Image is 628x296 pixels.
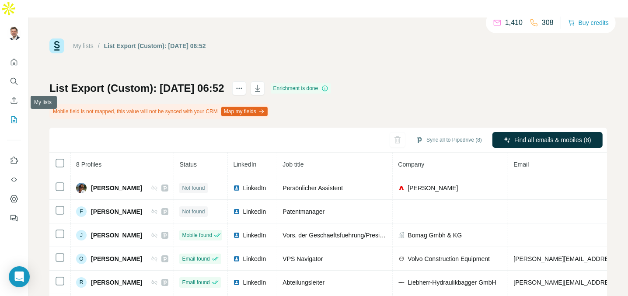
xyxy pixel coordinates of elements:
[283,185,343,192] span: Persönlicher Assistent
[104,42,206,50] div: List Export (Custom): [DATE] 06:52
[49,81,224,95] h1: List Export (Custom): [DATE] 06:52
[233,208,240,215] img: LinkedIn logo
[568,17,609,29] button: Buy credits
[221,107,268,116] button: Map my fields
[408,184,458,192] span: [PERSON_NAME]
[505,17,523,28] p: 1,410
[243,184,266,192] span: LinkedIn
[73,42,94,49] a: My lists
[513,161,529,168] span: Email
[243,254,266,263] span: LinkedIn
[91,207,142,216] span: [PERSON_NAME]
[7,54,21,70] button: Quick start
[283,255,323,262] span: VPS Navigator
[233,232,240,239] img: LinkedIn logo
[91,184,142,192] span: [PERSON_NAME]
[182,184,205,192] span: Not found
[7,191,21,207] button: Dashboard
[283,208,324,215] span: Patentmanager
[76,254,87,264] div: O
[283,279,324,286] span: Abteilungsleiter
[49,38,64,53] img: Surfe Logo
[233,255,240,262] img: LinkedIn logo
[91,254,142,263] span: [PERSON_NAME]
[7,26,21,40] img: Avatar
[76,161,101,168] span: 8 Profiles
[408,278,496,287] span: Liebherr-Hydraulikbagger GmbH
[179,161,197,168] span: Status
[7,210,21,226] button: Feedback
[182,279,209,286] span: Email found
[91,278,142,287] span: [PERSON_NAME]
[408,254,490,263] span: Volvo Construction Equipment
[232,81,246,95] button: actions
[283,161,304,168] span: Job title
[283,232,391,239] span: Vors. der Geschaeftsfuehrung/President
[182,255,209,263] span: Email found
[49,104,269,119] div: Mobile field is not mapped, this value will not be synced with your CRM
[243,231,266,240] span: LinkedIn
[271,83,331,94] div: Enrichment is done
[398,185,405,192] img: company-logo
[182,208,205,216] span: Not found
[514,136,591,144] span: Find all emails & mobiles (8)
[233,279,240,286] img: LinkedIn logo
[76,230,87,240] div: J
[7,172,21,188] button: Use Surfe API
[398,279,405,286] img: company-logo
[410,133,488,146] button: Sync all to Pipedrive (8)
[76,277,87,288] div: R
[182,231,212,239] span: Mobile found
[243,207,266,216] span: LinkedIn
[9,266,30,287] div: Open Intercom Messenger
[7,73,21,89] button: Search
[398,255,405,262] img: company-logo
[243,278,266,287] span: LinkedIn
[542,17,554,28] p: 308
[398,161,424,168] span: Company
[7,93,21,108] button: Enrich CSV
[91,231,142,240] span: [PERSON_NAME]
[233,161,256,168] span: LinkedIn
[7,112,21,128] button: My lists
[492,132,603,148] button: Find all emails & mobiles (8)
[76,206,87,217] div: F
[98,42,100,50] li: /
[7,153,21,168] button: Use Surfe on LinkedIn
[76,183,87,193] img: Avatar
[233,185,240,192] img: LinkedIn logo
[408,231,462,240] span: Bomag Gmbh & KG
